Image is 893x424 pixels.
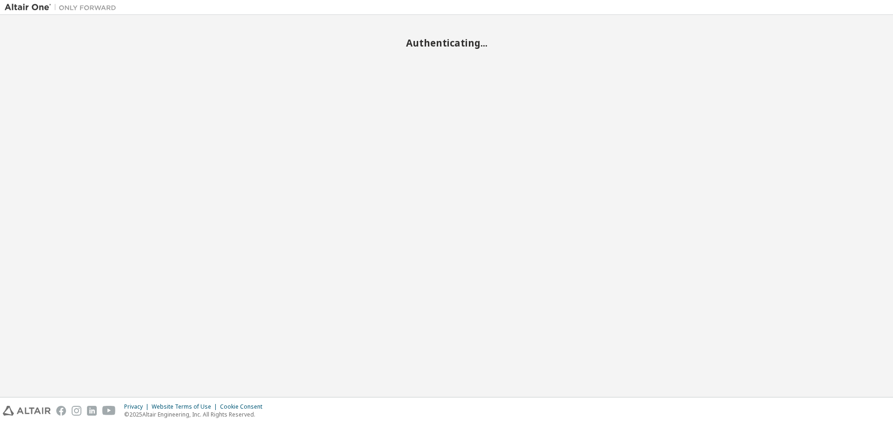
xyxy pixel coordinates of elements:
p: © 2025 Altair Engineering, Inc. All Rights Reserved. [124,411,268,418]
img: Altair One [5,3,121,12]
img: youtube.svg [102,406,116,416]
div: Cookie Consent [220,403,268,411]
img: altair_logo.svg [3,406,51,416]
img: linkedin.svg [87,406,97,416]
div: Privacy [124,403,152,411]
img: facebook.svg [56,406,66,416]
h2: Authenticating... [5,37,888,49]
div: Website Terms of Use [152,403,220,411]
img: instagram.svg [72,406,81,416]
